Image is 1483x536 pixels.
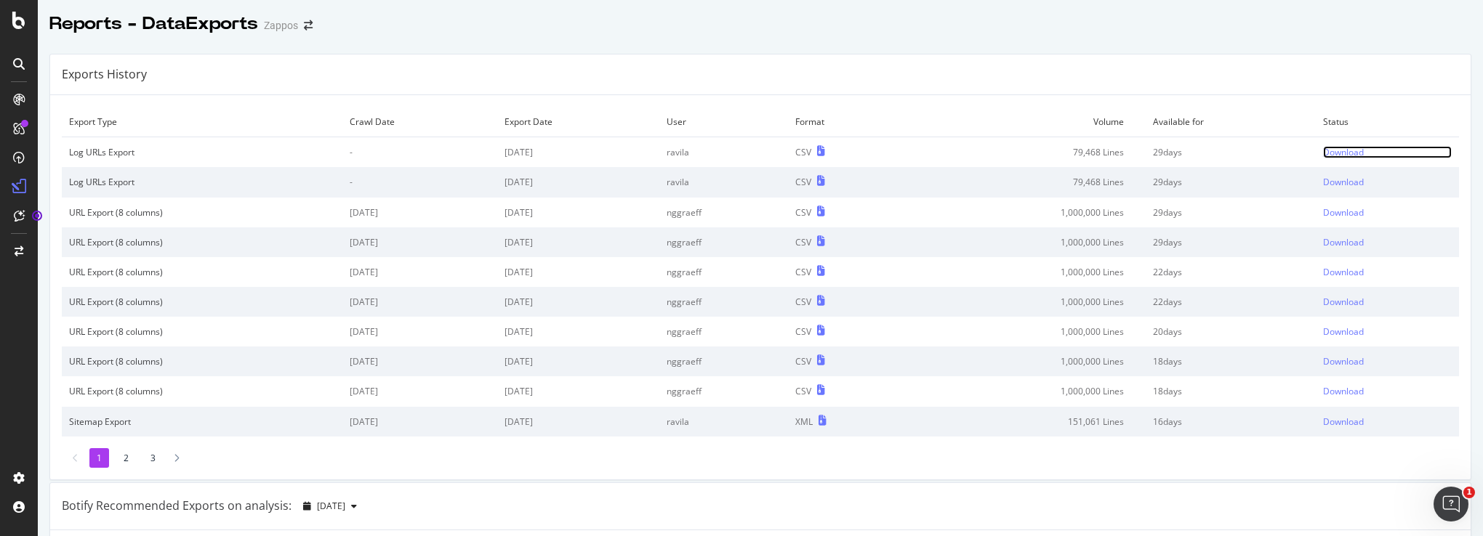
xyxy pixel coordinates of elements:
div: Tooltip anchor [31,209,44,222]
td: nggraeff [659,227,787,257]
td: 29 days [1146,227,1315,257]
td: [DATE] [342,407,497,436]
td: Export Date [497,107,659,137]
td: 22 days [1146,257,1315,287]
td: 1,000,000 Lines [907,257,1146,287]
div: CSV [795,146,811,158]
td: Crawl Date [342,107,497,137]
li: 3 [143,448,163,468]
a: Download [1323,266,1452,278]
td: ravila [659,407,787,436]
a: Download [1323,146,1452,158]
td: 79,468 Lines [907,137,1146,168]
a: Download [1323,355,1452,368]
td: nggraeff [659,317,787,346]
div: Sitemap Export [69,415,335,428]
div: Reports - DataExports [49,12,258,36]
td: [DATE] [342,317,497,346]
td: [DATE] [342,346,497,376]
td: [DATE] [342,376,497,406]
td: - [342,137,497,168]
div: URL Export (8 columns) [69,206,335,219]
td: 29 days [1146,167,1315,197]
td: 1,000,000 Lines [907,287,1146,317]
div: CSV [795,176,811,188]
div: Download [1323,325,1364,338]
td: 18 days [1146,376,1315,406]
td: ravila [659,137,787,168]
td: 1,000,000 Lines [907,198,1146,227]
iframe: Intercom live chat [1434,487,1468,521]
td: [DATE] [342,227,497,257]
td: Available for [1146,107,1315,137]
td: 20 days [1146,317,1315,346]
div: CSV [795,236,811,248]
div: CSV [795,385,811,397]
td: [DATE] [497,317,659,346]
td: 1,000,000 Lines [907,376,1146,406]
div: Download [1323,266,1364,278]
a: Download [1323,385,1452,397]
div: Download [1323,415,1364,428]
li: 2 [116,448,136,468]
span: 2025 Sep. 1st [317,500,345,512]
td: User [659,107,787,137]
div: Download [1323,206,1364,219]
td: 22 days [1146,287,1315,317]
td: Status [1316,107,1459,137]
a: Download [1323,236,1452,248]
td: [DATE] [497,407,659,436]
div: URL Export (8 columns) [69,385,335,397]
td: Volume [907,107,1146,137]
td: [DATE] [497,227,659,257]
td: [DATE] [342,257,497,287]
div: Exports History [62,66,147,83]
div: Botify Recommended Exports on analysis: [62,498,292,514]
td: nggraeff [659,287,787,317]
div: Download [1323,176,1364,188]
td: [DATE] [497,287,659,317]
a: Download [1323,206,1452,219]
td: [DATE] [497,137,659,168]
td: 1,000,000 Lines [907,317,1146,346]
td: 1,000,000 Lines [907,346,1146,376]
td: Format [788,107,907,137]
div: Download [1323,146,1364,158]
div: URL Export (8 columns) [69,266,335,278]
td: nggraeff [659,376,787,406]
div: URL Export (8 columns) [69,355,335,368]
a: Download [1323,415,1452,428]
td: 16 days [1146,407,1315,436]
li: 1 [89,448,109,468]
div: CSV [795,296,811,308]
td: Export Type [62,107,342,137]
td: nggraeff [659,198,787,227]
td: 151,061 Lines [907,407,1146,436]
td: - [342,167,497,197]
td: [DATE] [497,167,659,197]
a: Download [1323,296,1452,308]
td: [DATE] [342,287,497,317]
td: [DATE] [342,198,497,227]
div: Download [1323,355,1364,368]
div: CSV [795,206,811,219]
td: 79,468 Lines [907,167,1146,197]
td: 29 days [1146,198,1315,227]
td: 1,000,000 Lines [907,227,1146,257]
td: nggraeff [659,257,787,287]
td: [DATE] [497,198,659,227]
td: 29 days [1146,137,1315,168]
div: arrow-right-arrow-left [304,20,313,31]
td: [DATE] [497,346,659,376]
div: CSV [795,266,811,278]
div: Zappos [264,18,298,33]
div: Download [1323,296,1364,308]
div: CSV [795,355,811,368]
td: 18 days [1146,346,1315,376]
button: [DATE] [297,495,363,518]
div: Log URLs Export [69,176,335,188]
div: Download [1323,236,1364,248]
div: Log URLs Export [69,146,335,158]
div: Download [1323,385,1364,397]
td: [DATE] [497,257,659,287]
